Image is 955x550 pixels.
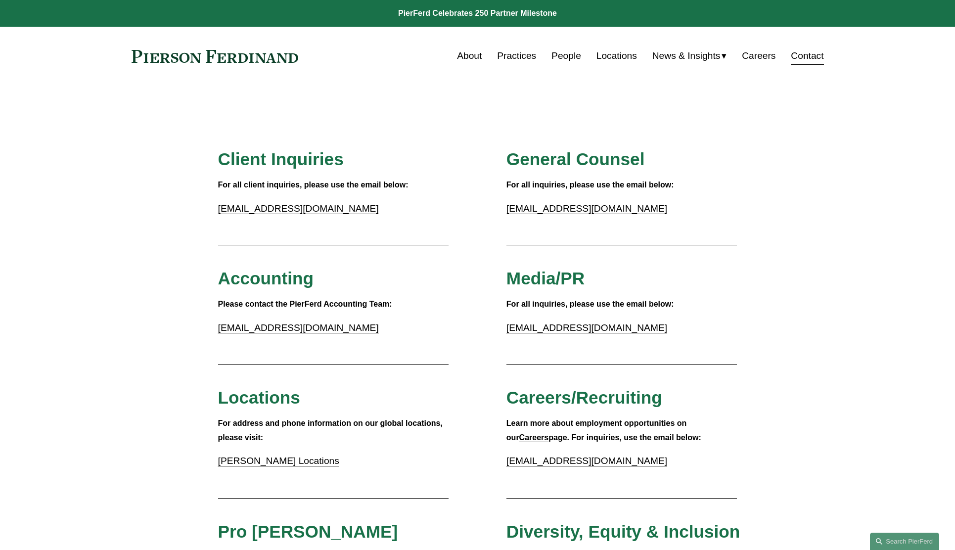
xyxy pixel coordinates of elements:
[596,46,637,65] a: Locations
[218,322,379,333] a: [EMAIL_ADDRESS][DOMAIN_NAME]
[218,181,409,189] strong: For all client inquiries, please use the email below:
[218,388,300,407] span: Locations
[506,322,667,333] a: [EMAIL_ADDRESS][DOMAIN_NAME]
[218,149,344,169] span: Client Inquiries
[218,419,445,442] strong: For address and phone information on our global locations, please visit:
[497,46,536,65] a: Practices
[742,46,775,65] a: Careers
[506,203,667,214] a: [EMAIL_ADDRESS][DOMAIN_NAME]
[218,300,392,308] strong: Please contact the PierFerd Accounting Team:
[506,522,740,541] span: Diversity, Equity & Inclusion
[218,269,314,288] span: Accounting
[652,47,721,65] span: News & Insights
[506,181,674,189] strong: For all inquiries, please use the email below:
[870,533,939,550] a: Search this site
[506,149,645,169] span: General Counsel
[791,46,823,65] a: Contact
[457,46,482,65] a: About
[506,388,662,407] span: Careers/Recruiting
[218,456,339,466] a: [PERSON_NAME] Locations
[218,203,379,214] a: [EMAIL_ADDRESS][DOMAIN_NAME]
[506,419,689,442] strong: Learn more about employment opportunities on our
[551,46,581,65] a: People
[519,433,549,442] a: Careers
[652,46,727,65] a: folder dropdown
[506,300,674,308] strong: For all inquiries, please use the email below:
[548,433,701,442] strong: page. For inquiries, use the email below:
[218,522,398,541] span: Pro [PERSON_NAME]
[506,456,667,466] a: [EMAIL_ADDRESS][DOMAIN_NAME]
[506,269,585,288] span: Media/PR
